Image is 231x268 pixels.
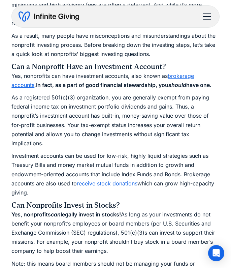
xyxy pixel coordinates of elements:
p: Investment accounts can be used for low-risk, highly liquid strategies such as Treasury Bills and... [11,151,219,197]
div: menu [199,8,212,25]
p: Yes, nonprofits can have investment accounts, also known as . [11,71,219,90]
a: receive stock donations [77,180,137,187]
p: As a result, many people have misconceptions and misunderstandings about the nonprofit investing ... [11,31,219,59]
h3: Can a Nonprofit Have an Investment Account? [11,62,219,71]
em: should [168,82,186,88]
strong: Yes, nonprofits legally invest in stocks! [11,211,121,218]
a: home [19,11,79,22]
p: As a registered 501(c)(3) organization, you are generally exempt from paying federal income tax o... [11,93,219,148]
h3: Can Nonprofits Invest in Stocks? [11,201,219,210]
a: brokerage accounts [11,72,194,88]
em: can [51,211,61,218]
div: Open Intercom Messenger [208,245,224,261]
p: As long as your investments do not benefit your nonprofit’s employees or board members (per U.S. ... [11,210,219,256]
strong: In fact, as a part of good financial stewardship, you have one. [36,82,211,88]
